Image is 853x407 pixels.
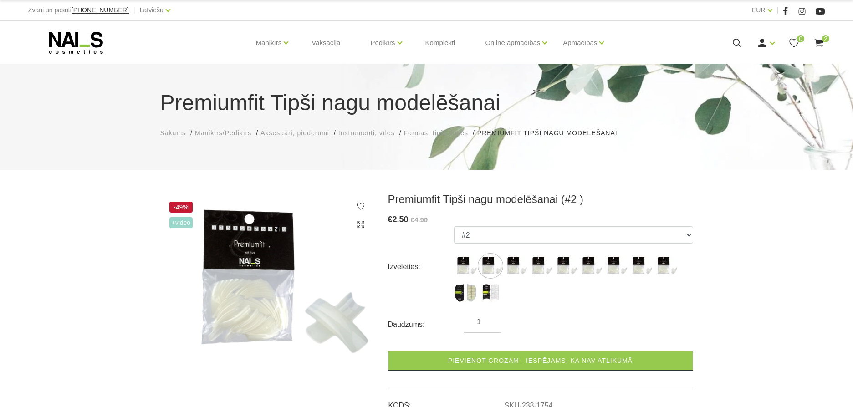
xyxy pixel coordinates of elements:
img: ... [504,254,527,277]
h1: Premiumfit Tipši nagu modelēšanai [160,86,693,119]
h3: Premiumfit Tipši nagu modelēšanai (#2 ) [388,193,693,206]
img: ... [654,254,677,277]
img: ... [454,254,477,277]
label: Nav atlikumā [454,281,477,304]
span: | [777,5,779,16]
div: Zvani un pasūti [28,5,129,16]
a: Manikīrs [256,25,282,61]
a: Komplekti [418,21,463,65]
img: Premiumfit Tipši nagu modelēšanai [160,193,374,368]
img: ... [604,254,627,277]
a: Apmācības [563,25,597,61]
span: 2.50 [393,215,409,224]
a: [PHONE_NUMBER] [72,7,129,14]
a: Manikīrs/Pedikīrs [195,128,251,138]
span: -49% [169,202,193,213]
a: EUR [752,5,766,15]
img: ... [454,281,477,304]
span: [PHONE_NUMBER] [72,6,129,14]
span: +Video [169,217,193,228]
img: ... [629,254,652,277]
a: Instrumenti, vīles [338,128,395,138]
label: Nav atlikumā [479,254,502,277]
a: Sākums [160,128,186,138]
span: Formas, tipši, līmes [404,129,468,137]
a: Aksesuāri, piederumi [260,128,329,138]
img: ... [479,254,502,277]
img: ... [554,254,577,277]
span: Aksesuāri, piederumi [260,129,329,137]
s: €4.90 [411,216,428,224]
label: Nav atlikumā [529,254,552,277]
a: Vaksācija [304,21,347,65]
span: 2 [822,35,829,42]
div: Daudzums: [388,317,465,332]
img: ... [479,281,502,304]
img: ... [529,254,552,277]
div: Izvēlēties: [388,259,454,274]
span: Instrumenti, vīles [338,129,395,137]
a: 2 [813,37,825,49]
a: 0 [788,37,800,49]
span: | [133,5,135,16]
li: Premiumfit Tipši nagu modelēšanai [477,128,627,138]
span: Manikīrs/Pedikīrs [195,129,251,137]
a: Online apmācības [485,25,540,61]
a: Formas, tipši, līmes [404,128,468,138]
a: Pedikīrs [370,25,395,61]
span: € [388,215,393,224]
a: Pievienot grozam [388,351,693,371]
a: Latviešu [140,5,163,15]
span: 0 [797,35,804,42]
span: Sākums [160,129,186,137]
img: ... [579,254,602,277]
